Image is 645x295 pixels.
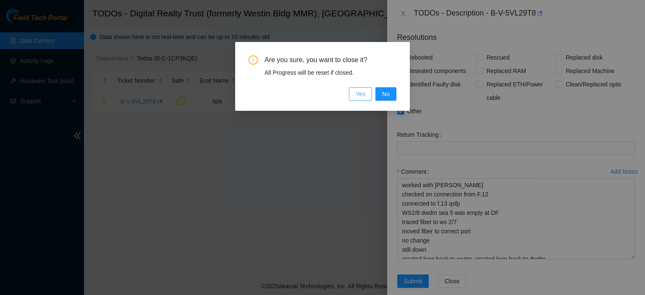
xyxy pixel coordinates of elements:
[382,89,390,99] span: No
[356,89,365,99] span: Yes
[375,87,396,101] button: No
[265,55,396,65] span: Are you sure, you want to close it?
[249,55,258,65] span: exclamation-circle
[265,68,396,77] div: All Progress will be reset if closed.
[349,87,372,101] button: Yes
